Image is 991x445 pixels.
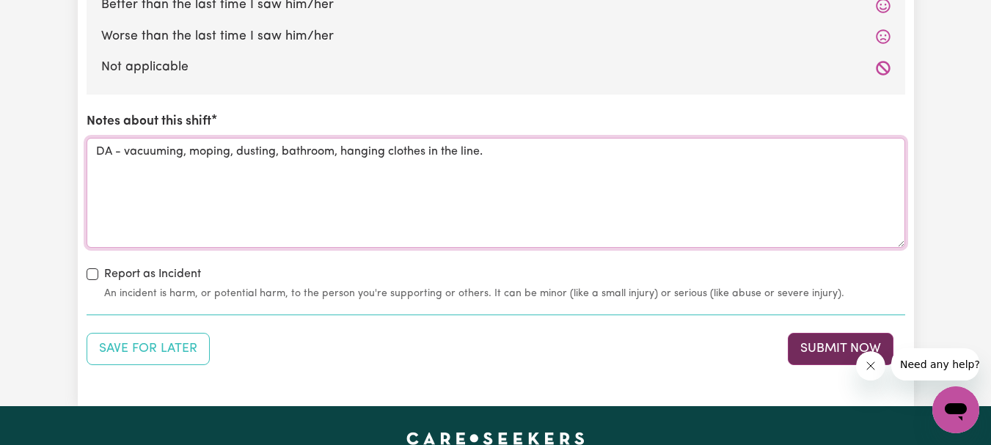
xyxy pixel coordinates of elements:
[101,27,891,46] label: Worse than the last time I saw him/her
[891,348,979,380] iframe: Message from company
[87,138,905,248] textarea: DA - vacuuming, moping, dusting, bathroom, hanging clothes in the line.
[856,351,885,380] iframe: Close message
[932,386,979,433] iframe: Button to launch messaging window
[788,333,893,365] button: Submit your job report
[406,433,585,444] a: Careseekers home page
[104,286,905,301] small: An incident is harm, or potential harm, to the person you're supporting or others. It can be mino...
[104,265,201,283] label: Report as Incident
[101,58,891,77] label: Not applicable
[87,333,210,365] button: Save your job report
[87,112,211,131] label: Notes about this shift
[9,10,89,22] span: Need any help?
